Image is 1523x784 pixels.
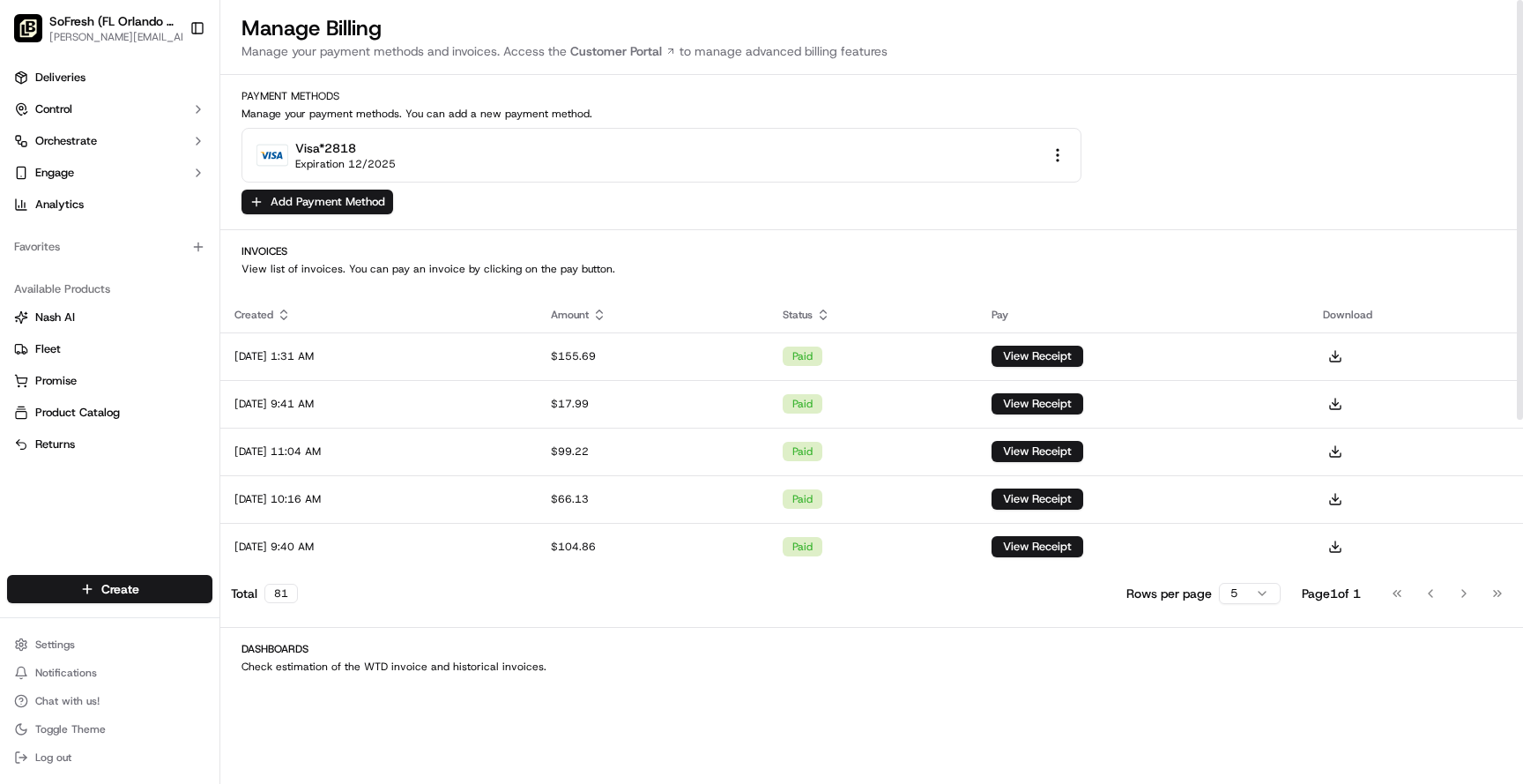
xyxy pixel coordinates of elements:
td: [DATE] 10:16 AM [220,475,537,523]
button: View Receipt [992,346,1083,367]
div: $17.99 [551,397,754,411]
button: Notifications [7,661,212,685]
button: View Receipt [992,536,1083,557]
button: [PERSON_NAME][EMAIL_ADDRESS][DOMAIN_NAME] [49,30,195,44]
button: Settings [7,632,212,657]
span: Nash AI [35,310,75,325]
a: Nash AI [14,310,205,325]
button: Nash AI [7,303,212,332]
a: Promise [14,373,205,389]
div: $99.22 [551,444,754,459]
h2: Invoices [241,244,1502,258]
button: View Receipt [992,489,1083,510]
div: Amount [551,308,754,322]
div: paid [783,489,822,509]
span: Orchestrate [35,133,97,149]
h2: Dashboards [241,642,1502,656]
div: Expiration 12/2025 [295,157,396,171]
span: Returns [35,437,75,452]
a: Product Catalog [14,405,205,421]
span: Log out [35,750,71,765]
a: Analytics [7,190,212,219]
span: Settings [35,638,75,652]
td: [DATE] 9:41 AM [220,380,537,428]
td: [DATE] 11:04 AM [220,428,537,475]
h1: Manage Billing [241,14,1502,42]
div: visa *2818 [295,139,356,157]
div: Status [783,308,964,322]
a: Fleet [14,341,205,357]
h2: Payment Methods [241,89,1502,103]
span: Control [35,101,72,117]
span: Create [101,580,139,598]
a: Returns [14,437,205,452]
button: Orchestrate [7,127,212,155]
button: Toggle Theme [7,717,212,742]
p: View list of invoices. You can pay an invoice by clicking on the pay button. [241,262,1502,276]
button: Product Catalog [7,399,212,427]
p: Check estimation of the WTD invoice and historical invoices. [241,660,1502,674]
div: paid [783,442,822,461]
span: Analytics [35,197,84,213]
span: Notifications [35,666,97,680]
div: Pay [992,308,1295,322]
p: Manage your payment methods and invoices. Access the to manage advanced billing features [241,42,1502,60]
span: Promise [35,373,77,389]
div: paid [783,537,822,556]
div: Download [1323,308,1509,322]
div: $66.13 [551,492,754,506]
td: [DATE] 9:40 AM [220,523,537,571]
span: Engage [35,165,74,181]
span: Fleet [35,341,61,357]
span: Product Catalog [35,405,120,421]
p: Manage your payment methods. You can add a new payment method. [241,107,1502,121]
span: Chat with us! [35,694,100,708]
button: Returns [7,430,212,459]
button: Promise [7,367,212,395]
p: Rows per page [1126,585,1212,602]
span: Deliveries [35,70,85,86]
button: Create [7,575,212,603]
div: 81 [264,584,298,603]
div: paid [783,394,822,414]
button: Log out [7,745,212,770]
button: Chat with us! [7,689,212,713]
div: Available Products [7,275,212,303]
a: Customer Portal [567,42,680,60]
div: Page 1 of 1 [1302,585,1361,602]
div: Favorites [7,233,212,261]
img: SoFresh (FL Orlando - Longwood) [14,14,42,42]
button: View Receipt [992,441,1083,462]
button: SoFresh (FL Orlando - [GEOGRAPHIC_DATA]) [49,12,175,30]
div: Created [234,308,523,322]
a: Deliveries [7,63,212,92]
span: Toggle Theme [35,722,106,736]
button: Engage [7,159,212,187]
div: Total [231,584,298,603]
button: Fleet [7,335,212,363]
td: [DATE] 1:31 AM [220,332,537,380]
button: View Receipt [992,393,1083,414]
button: Add Payment Method [241,190,393,214]
div: $155.69 [551,349,754,363]
button: SoFresh (FL Orlando - Longwood)SoFresh (FL Orlando - [GEOGRAPHIC_DATA])[PERSON_NAME][EMAIL_ADDRES... [7,7,182,49]
div: paid [783,347,822,366]
div: $104.86 [551,540,754,554]
button: Control [7,95,212,123]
